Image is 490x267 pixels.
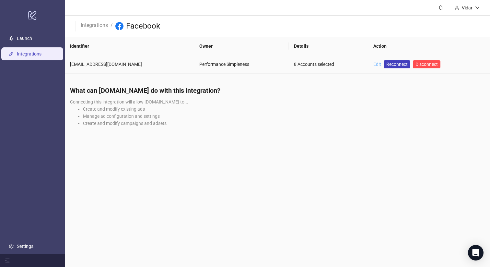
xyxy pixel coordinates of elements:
span: down [475,6,480,10]
div: Performance Simpleness [199,61,284,68]
li: Create and modify existing ads [83,105,485,113]
div: 8 Accounts selected [294,61,363,68]
li: Create and modify campaigns and adsets [83,120,485,127]
span: bell [438,5,443,10]
div: [EMAIL_ADDRESS][DOMAIN_NAME] [70,61,189,68]
span: Reconnect [386,61,408,68]
span: menu-fold [5,258,10,263]
li: Manage ad configuration and settings [83,113,485,120]
a: Settings [17,244,33,249]
a: Integrations [79,21,109,28]
span: Disconnect [415,62,438,67]
button: Disconnect [413,60,440,68]
h4: What can [DOMAIN_NAME] do with this integration? [70,86,485,95]
h3: Facebook [126,21,160,31]
div: Vidar [459,4,475,11]
th: Owner [194,37,289,55]
th: Details [289,37,368,55]
a: Launch [17,36,32,41]
span: Connecting this integration will allow [DOMAIN_NAME] to... [70,99,188,104]
li: / [111,21,113,31]
th: Identifier [65,37,194,55]
th: Action [368,37,490,55]
a: Reconnect [384,60,410,68]
a: Edit [373,62,381,67]
span: user [455,6,459,10]
a: Integrations [17,51,41,56]
div: Open Intercom Messenger [468,245,484,261]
